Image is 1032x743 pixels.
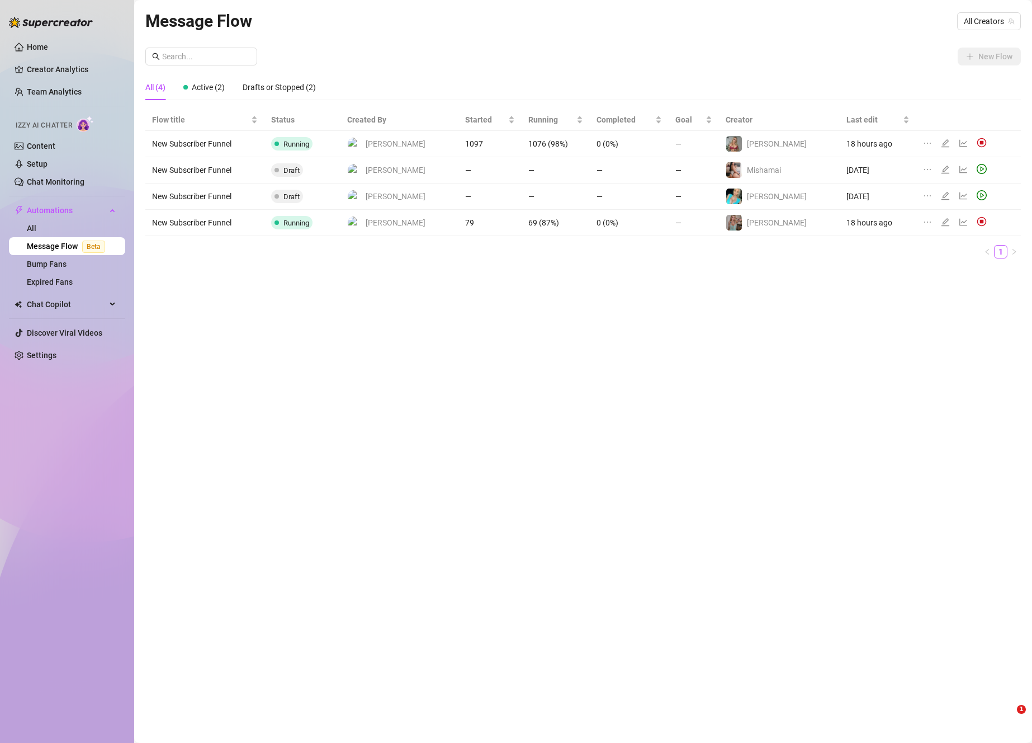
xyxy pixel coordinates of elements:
[597,114,653,126] span: Completed
[82,241,105,253] span: Beta
[726,189,742,204] img: Emily
[941,165,950,174] span: edit
[959,218,968,227] span: line-chart
[977,138,987,148] img: svg%3e
[145,184,264,210] td: New Subscriber Funnel
[959,191,968,200] span: line-chart
[590,157,669,184] td: —
[9,17,93,28] img: logo-BBDzfeDw.svg
[977,217,987,227] img: svg%3e
[675,114,703,126] span: Goal
[348,138,361,151] img: Andrea Lozano
[340,109,458,131] th: Created By
[941,139,950,148] span: edit
[27,242,110,251] a: Message FlowBeta
[458,210,522,236] td: 79
[1017,705,1026,714] span: 1
[669,157,719,184] td: —
[283,140,309,148] span: Running
[366,217,425,229] span: [PERSON_NAME]
[958,48,1021,65] button: New Flow
[923,139,932,148] span: ellipsis
[348,164,361,177] img: Andrea Lozano
[923,218,932,227] span: ellipsis
[528,114,574,126] span: Running
[994,705,1021,732] iframe: Intercom live chat
[152,53,160,60] span: search
[977,164,987,174] span: play-circle
[747,139,807,148] span: [PERSON_NAME]
[27,60,116,78] a: Creator Analytics
[145,210,264,236] td: New Subscriber Funnel
[458,131,522,157] td: 1097
[590,131,669,157] td: 0 (0%)
[964,13,1014,30] span: All Creators
[747,192,807,201] span: [PERSON_NAME]
[726,136,742,152] img: Laura
[959,165,968,174] span: line-chart
[522,184,590,210] td: —
[846,114,900,126] span: Last edit
[27,159,48,168] a: Setup
[27,142,55,151] a: Content
[840,109,916,131] th: Last edit
[726,215,742,231] img: Laura
[458,184,522,210] td: —
[458,109,522,131] th: Started
[366,164,425,176] span: [PERSON_NAME]
[283,219,309,227] span: Running
[941,218,950,227] span: edit
[522,109,590,131] th: Running
[1011,248,1017,255] span: right
[995,246,1007,258] a: 1
[77,116,94,132] img: AI Chatter
[192,83,225,92] span: Active (2)
[27,295,106,313] span: Chat Copilot
[27,328,102,337] a: Discover Viral Videos
[840,131,916,157] td: 18 hours ago
[590,184,669,210] td: —
[15,206,23,215] span: thunderbolt
[145,8,252,34] article: Message Flow
[726,162,742,178] img: Mishamai
[590,210,669,236] td: 0 (0%)
[984,248,991,255] span: left
[27,43,48,51] a: Home
[747,218,807,227] span: [PERSON_NAME]
[458,157,522,184] td: —
[669,210,719,236] td: —
[840,157,916,184] td: [DATE]
[923,165,932,174] span: ellipsis
[981,245,994,258] li: Previous Page
[959,139,968,148] span: line-chart
[27,224,36,233] a: All
[522,131,590,157] td: 1076 (98%)
[366,190,425,203] span: [PERSON_NAME]
[669,184,719,210] td: —
[27,177,84,186] a: Chat Monitoring
[27,351,56,360] a: Settings
[747,166,781,175] span: Mishamai
[243,81,316,93] div: Drafts or Stopped (2)
[283,192,300,201] span: Draft
[465,114,506,126] span: Started
[27,260,67,269] a: Bump Fans
[145,109,264,131] th: Flow title
[27,201,106,219] span: Automations
[840,210,916,236] td: 18 hours ago
[162,50,250,63] input: Search...
[590,109,669,131] th: Completed
[145,131,264,157] td: New Subscriber Funnel
[669,131,719,157] td: —
[923,191,932,200] span: ellipsis
[522,157,590,184] td: —
[1007,245,1021,258] button: right
[27,278,73,286] a: Expired Fans
[16,120,72,131] span: Izzy AI Chatter
[27,87,82,96] a: Team Analytics
[719,109,840,131] th: Creator
[366,138,425,150] span: [PERSON_NAME]
[264,109,340,131] th: Status
[145,157,264,184] td: New Subscriber Funnel
[348,217,361,229] img: Andrea Lozano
